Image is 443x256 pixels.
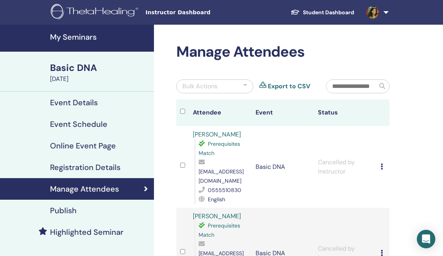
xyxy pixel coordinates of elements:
span: Instructor Dashboard [145,8,261,17]
th: Status [314,99,377,126]
td: Basic DNA [252,126,314,208]
span: Prerequisites Match [199,140,240,157]
h4: Manage Attendees [50,184,119,194]
img: graduation-cap-white.svg [291,9,300,15]
h4: Event Schedule [50,120,107,129]
div: Bulk Actions [182,82,217,91]
span: Prerequisites Match [199,222,240,238]
h4: Publish [50,206,77,215]
a: [PERSON_NAME] [193,212,241,220]
h4: Registration Details [50,163,120,172]
img: default.jpg [366,6,379,19]
h4: Online Event Page [50,141,116,150]
span: 0555510830 [208,187,241,194]
div: [DATE] [50,74,149,84]
a: Export to CSV [268,82,310,91]
a: Basic DNA[DATE] [45,61,154,84]
h2: Manage Attendees [176,43,390,61]
a: Student Dashboard [284,5,360,20]
div: Basic DNA [50,61,149,74]
h4: Highlighted Seminar [50,227,124,237]
th: Event [252,99,314,126]
div: Open Intercom Messenger [417,230,435,248]
img: logo.png [51,4,141,21]
h4: Event Details [50,98,98,107]
th: Attendee [189,99,252,126]
h4: My Seminars [50,32,149,42]
span: [EMAIL_ADDRESS][DOMAIN_NAME] [199,168,244,184]
span: English [208,196,225,203]
a: [PERSON_NAME] [193,130,241,138]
